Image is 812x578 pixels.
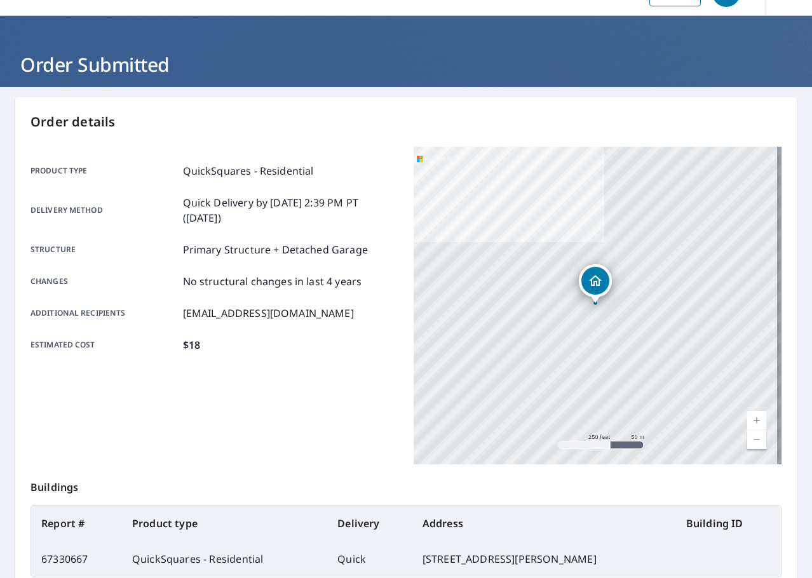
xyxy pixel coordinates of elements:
[30,112,782,131] p: Order details
[183,274,362,289] p: No structural changes in last 4 years
[183,163,314,178] p: QuickSquares - Residential
[183,195,398,225] p: Quick Delivery by [DATE] 2:39 PM PT ([DATE])
[30,337,178,353] p: Estimated cost
[122,506,327,541] th: Product type
[30,274,178,289] p: Changes
[31,506,122,541] th: Report #
[30,306,178,321] p: Additional recipients
[747,430,766,449] a: Current Level 17, Zoom Out
[412,506,676,541] th: Address
[30,195,178,225] p: Delivery method
[15,51,797,77] h1: Order Submitted
[183,337,200,353] p: $18
[30,464,782,505] p: Buildings
[31,541,122,577] td: 67330667
[327,506,412,541] th: Delivery
[30,242,178,257] p: Structure
[747,411,766,430] a: Current Level 17, Zoom In
[412,541,676,577] td: [STREET_ADDRESS][PERSON_NAME]
[122,541,327,577] td: QuickSquares - Residential
[676,506,781,541] th: Building ID
[579,264,612,304] div: Dropped pin, building 1, Residential property, 2312 Hopkins Ave Redwood City, CA 94062
[30,163,178,178] p: Product type
[183,306,354,321] p: [EMAIL_ADDRESS][DOMAIN_NAME]
[183,242,368,257] p: Primary Structure + Detached Garage
[327,541,412,577] td: Quick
